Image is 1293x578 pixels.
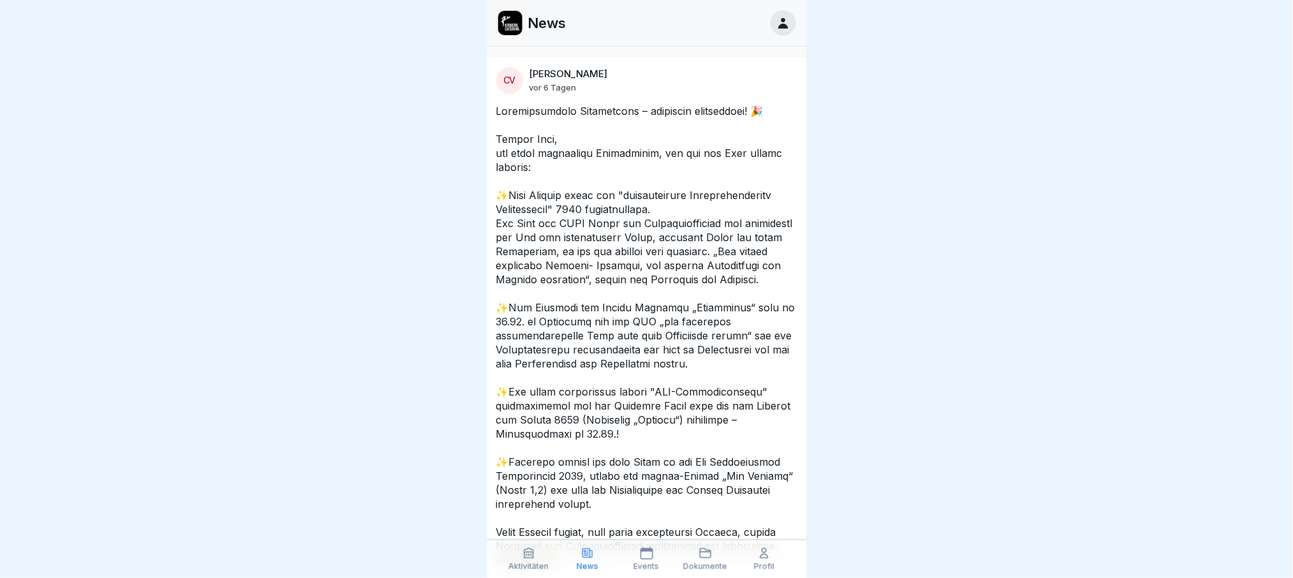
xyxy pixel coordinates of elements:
[529,68,608,80] p: [PERSON_NAME]
[683,562,727,571] p: Dokumente
[496,67,523,94] div: CV
[634,562,660,571] p: Events
[577,562,598,571] p: News
[528,15,566,31] p: News
[529,82,577,93] p: vor 6 Tagen
[498,11,522,35] img: ewxb9rjzulw9ace2na8lwzf2.png
[754,562,774,571] p: Profil
[508,562,549,571] p: Aktivitäten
